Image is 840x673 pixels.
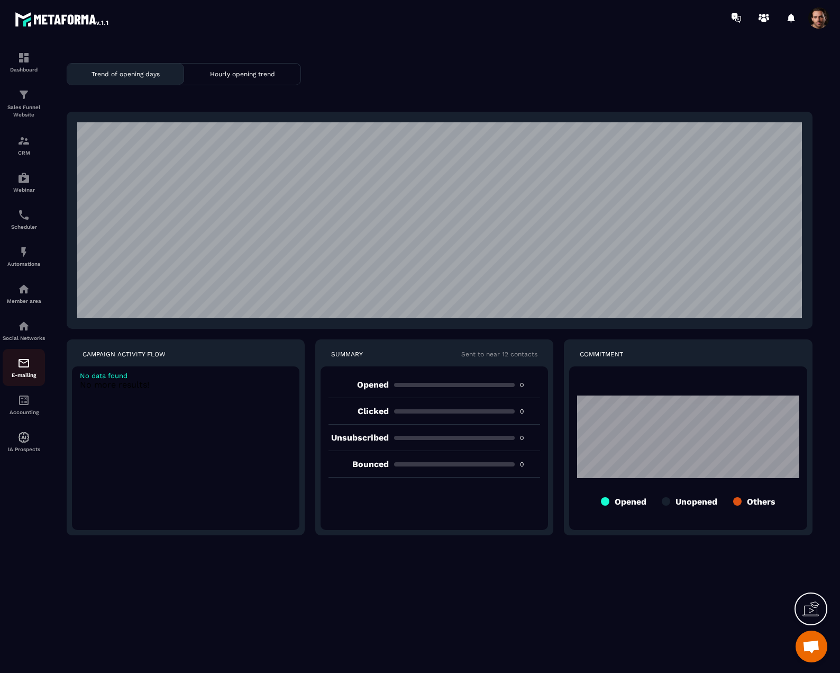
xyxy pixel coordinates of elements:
[3,150,45,156] p: CRM
[520,381,540,389] p: 0
[328,433,389,443] p: unsubscribed
[17,394,30,407] img: accountant
[520,434,540,442] p: 0
[3,261,45,267] p: Automations
[3,409,45,415] p: Accounting
[17,246,30,258] img: automations
[520,460,540,469] p: 0
[3,127,45,164] a: formationformationCRM
[80,372,291,380] p: No data found
[17,134,30,147] img: formation
[17,320,30,333] img: social-network
[3,187,45,193] p: Webinar
[17,88,30,101] img: formation
[3,224,45,230] p: Scheduler
[17,51,30,64] img: formation
[3,298,45,304] p: Member area
[92,70,160,78] p: Trend of opening days
[15,10,110,29] img: logo
[3,386,45,423] a: accountantaccountantAccounting
[3,238,45,275] a: automationsautomationsAutomations
[3,372,45,378] p: E-mailing
[331,350,363,358] p: SUMMARY
[3,275,45,312] a: automationsautomationsMember area
[3,104,45,119] p: Sales Funnel Website
[747,497,775,507] p: Others
[615,497,646,507] p: Opened
[580,350,623,358] p: COMMITMENT
[520,407,540,416] p: 0
[3,446,45,452] p: IA Prospects
[210,70,275,78] p: Hourly opening trend
[3,43,45,80] a: formationformationDashboard
[328,459,389,469] p: bounced
[17,431,30,444] img: automations
[3,201,45,238] a: schedulerschedulerScheduler
[3,67,45,73] p: Dashboard
[3,80,45,127] a: formationformationSales Funnel Website
[3,164,45,201] a: automationsautomationsWebinar
[461,350,537,358] p: Sent to near 12 contacts
[3,349,45,386] a: emailemailE-mailing
[80,380,149,390] span: No more results!
[796,631,827,662] div: Open chat
[3,312,45,349] a: social-networksocial-networkSocial Networks
[17,283,30,295] img: automations
[3,335,45,341] p: Social Networks
[83,350,166,358] p: CAMPAIGN ACTIVITY FLOW
[17,172,30,184] img: automations
[17,209,30,221] img: scheduler
[675,497,717,507] p: Unopened
[328,406,389,416] p: clicked
[328,380,389,390] p: opened
[17,357,30,370] img: email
